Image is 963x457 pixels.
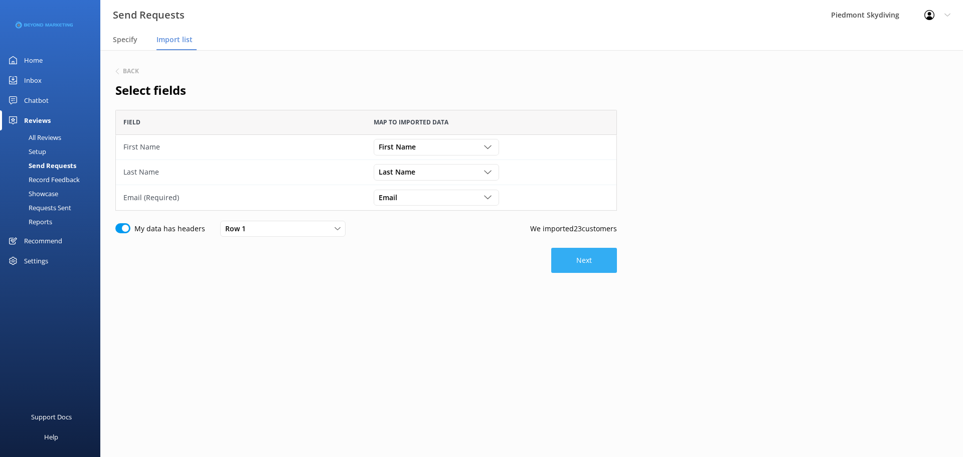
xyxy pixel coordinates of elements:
div: Requests Sent [6,201,71,215]
a: Requests Sent [6,201,100,215]
span: Map to imported data [374,117,448,127]
div: Home [24,50,43,70]
label: My data has headers [134,223,205,234]
div: Setup [6,144,46,159]
a: Reports [6,215,100,229]
div: Help [44,427,58,447]
button: Back [115,68,139,74]
div: Chatbot [24,90,49,110]
button: Next [551,248,617,273]
h6: Back [123,68,139,74]
span: Field [123,117,140,127]
a: Send Requests [6,159,100,173]
div: Showcase [6,187,58,201]
span: Last Name [379,167,421,178]
p: We imported 23 customers [530,223,617,234]
div: Reports [6,215,52,229]
div: All Reviews [6,130,61,144]
div: Send Requests [6,159,76,173]
div: grid [115,135,617,210]
div: First Name [123,141,359,153]
span: Import list [156,35,193,45]
div: Record Feedback [6,173,80,187]
span: Specify [113,35,137,45]
div: Email (Required) [123,192,359,203]
div: Inbox [24,70,42,90]
h3: Send Requests [113,7,185,23]
span: Email [379,192,403,203]
a: Setup [6,144,100,159]
img: 3-1676954853.png [15,17,73,34]
h2: Select fields [115,81,617,100]
a: Showcase [6,187,100,201]
div: Settings [24,251,48,271]
a: Record Feedback [6,173,100,187]
div: Last Name [123,167,359,178]
div: Recommend [24,231,62,251]
div: Support Docs [31,407,72,427]
span: First Name [379,141,422,153]
div: Reviews [24,110,51,130]
span: Row 1 [225,223,252,234]
a: All Reviews [6,130,100,144]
